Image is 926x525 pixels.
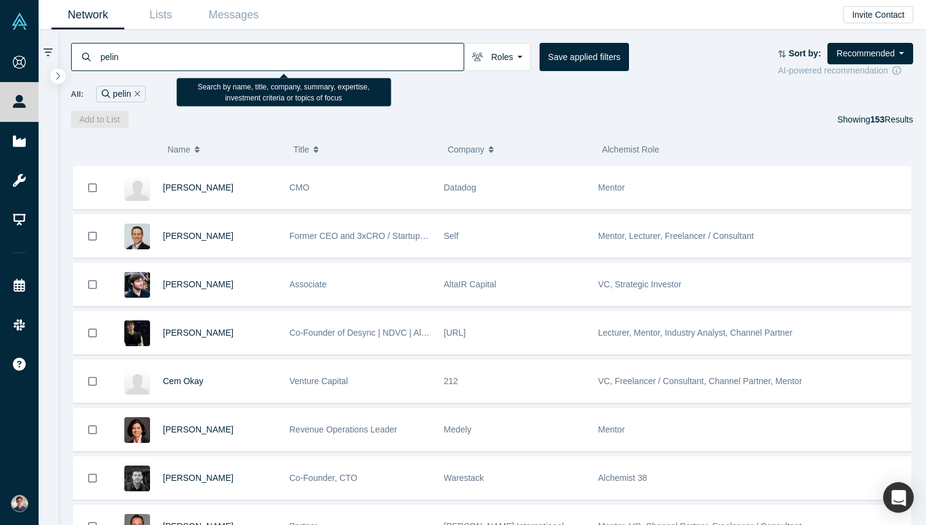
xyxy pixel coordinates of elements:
[448,137,484,162] span: Company
[96,86,145,102] div: pelin
[598,183,625,192] span: Mentor
[444,473,484,483] span: Warestack
[598,279,682,289] span: VC, Strategic Investor
[167,137,280,162] button: Name
[73,457,111,499] button: Bookmark
[598,376,802,386] span: VC, Freelancer / Consultant, Channel Partner, Mentor
[197,1,270,29] a: Messages
[73,215,111,257] button: Bookmark
[73,360,111,402] button: Bookmark
[598,473,647,483] span: Alchemist 38
[290,376,348,386] span: Venture Capital
[124,320,150,346] img: Mark Evgenev's Profile Image
[602,145,659,154] span: Alchemist Role
[124,272,150,298] img: Artem Shvetz's Profile Image
[131,87,140,101] button: Remove Filter
[598,328,793,338] span: Lecturer, Mentor, Industry Analyst, Channel Partner
[444,425,472,434] span: Medely
[11,495,28,512] img: Andres Meiners's Account
[163,183,233,192] a: [PERSON_NAME]
[11,13,28,30] img: Alchemist Vault Logo
[870,115,913,124] span: Results
[464,43,531,71] button: Roles
[71,111,129,128] button: Add to List
[290,425,397,434] span: Revenue Operations Leader
[163,376,203,386] a: Cem Okay
[167,137,190,162] span: Name
[99,42,464,71] input: Search by name, title, company, summary, expertise, investment criteria or topics of focus
[598,231,754,241] span: Mentor, Lecturer, Freelancer / Consultant
[163,473,233,483] a: [PERSON_NAME]
[71,88,84,100] span: All:
[290,183,310,192] span: CMO
[444,279,497,289] span: AltaIR Capital
[124,417,150,443] img: Jessica Ashar's Profile Image
[778,64,913,77] div: AI-powered recommendation
[448,137,589,162] button: Company
[293,137,309,162] span: Title
[444,328,466,338] span: [URL]
[73,409,111,451] button: Bookmark
[124,466,150,491] img: Dimitris Kargatzis's Profile Image
[163,231,233,241] a: [PERSON_NAME]
[290,473,358,483] span: Co-Founder, CTO
[444,183,476,192] span: Datadog
[73,167,111,209] button: Bookmark
[124,369,150,395] img: Cem Okay's Profile Image
[290,231,516,241] span: Former CEO and 3xCRO / Startup Mentor / Fractional CRO
[598,425,625,434] span: Mentor
[837,111,913,128] div: Showing
[827,43,913,64] button: Recommended
[163,328,233,338] a: [PERSON_NAME]
[290,279,327,289] span: Associate
[293,137,435,162] button: Title
[163,425,233,434] a: [PERSON_NAME]
[540,43,629,71] button: Save applied filters
[124,175,150,201] img: Sara Varni's Profile Image
[124,224,150,249] img: Ronen Lamdan's Profile Image
[444,376,458,386] span: 212
[124,1,197,29] a: Lists
[73,312,111,354] button: Bookmark
[444,231,459,241] span: Self
[843,6,913,23] button: Invite Contact
[870,115,884,124] strong: 153
[73,263,111,306] button: Bookmark
[789,48,821,58] strong: Sort by:
[163,279,233,289] a: [PERSON_NAME]
[290,328,483,338] span: Co-Founder of Desync | NDVC | Alchemist Coach |
[51,1,124,29] a: Network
